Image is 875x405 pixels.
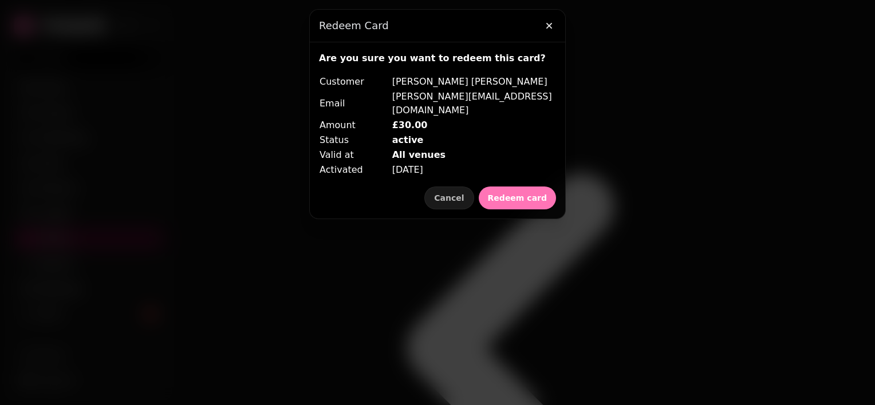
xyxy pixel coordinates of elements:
strong: All venues [392,149,446,160]
td: Status [319,133,392,148]
span: Cancel [434,194,464,202]
td: Amount [319,118,392,133]
td: [DATE] [392,162,556,177]
h3: Redeem Card [319,19,556,33]
td: Customer [319,74,392,89]
td: Valid at [319,148,392,162]
button: Cancel [424,186,474,209]
p: Are you sure you want to redeem this card ? [319,51,556,65]
strong: active [392,134,424,145]
td: [PERSON_NAME] [PERSON_NAME] [392,74,556,89]
button: Redeem card [479,186,556,209]
strong: £30.00 [392,120,428,130]
td: Activated [319,162,392,177]
td: Email [319,89,392,118]
td: [PERSON_NAME][EMAIL_ADDRESS][DOMAIN_NAME] [392,89,556,118]
span: Redeem card [488,194,547,202]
